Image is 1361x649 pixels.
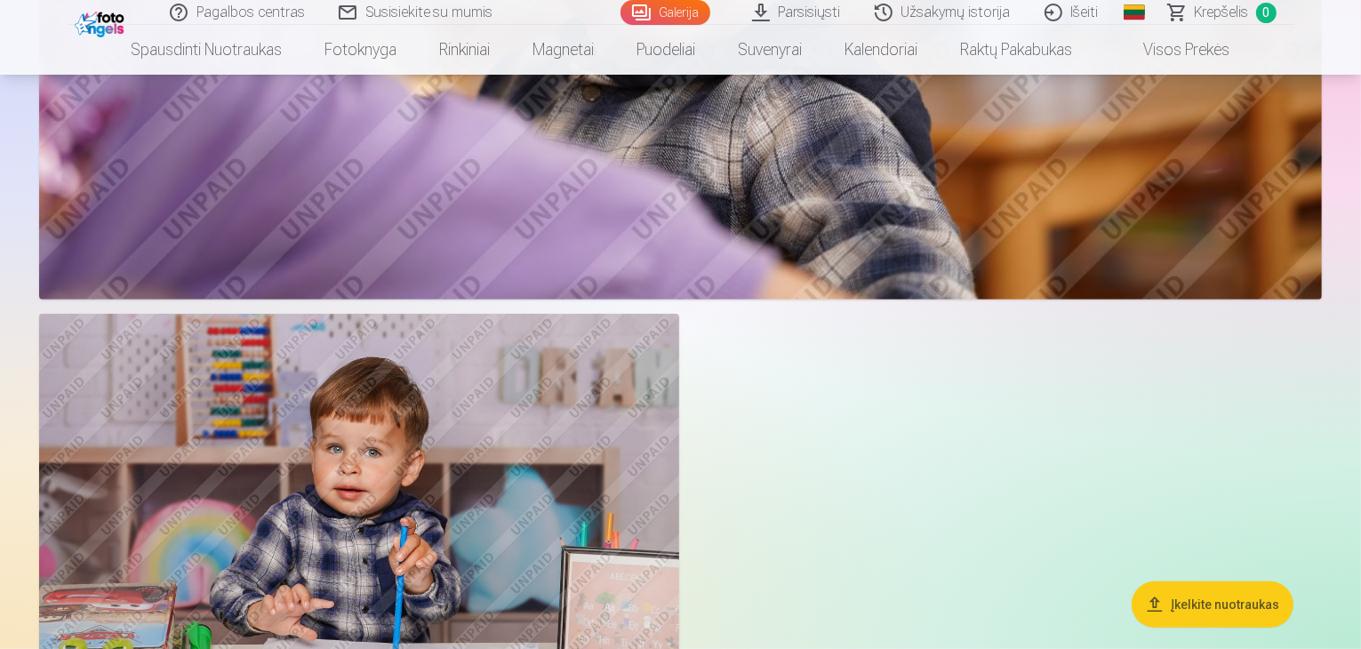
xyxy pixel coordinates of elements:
a: Rinkiniai [419,25,512,75]
span: 0 [1256,3,1277,23]
a: Spausdinti nuotraukas [110,25,304,75]
a: Kalendoriai [824,25,940,75]
a: Visos prekės [1094,25,1252,75]
img: /fa2 [75,7,129,37]
a: Magnetai [512,25,616,75]
a: Puodeliai [616,25,717,75]
a: Raktų pakabukas [940,25,1094,75]
a: Fotoknyga [304,25,419,75]
a: Suvenyrai [717,25,824,75]
span: Krepšelis [1195,2,1249,23]
button: Įkelkite nuotraukas [1132,581,1293,628]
